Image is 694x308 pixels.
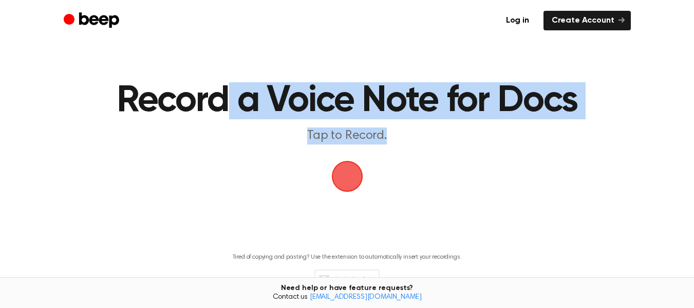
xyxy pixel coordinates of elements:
p: Tired of copying and pasting? Use the extension to automatically insert your recordings. [233,253,462,261]
h1: Record a Voice Note for Docs [111,82,583,119]
img: Beep Logo [332,161,363,192]
span: Contact us [6,293,688,302]
a: [EMAIL_ADDRESS][DOMAIN_NAME] [310,294,422,301]
a: Create Account [543,11,631,30]
p: Tap to Record. [150,128,545,144]
a: Log in [498,11,537,30]
a: Beep [64,11,122,31]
